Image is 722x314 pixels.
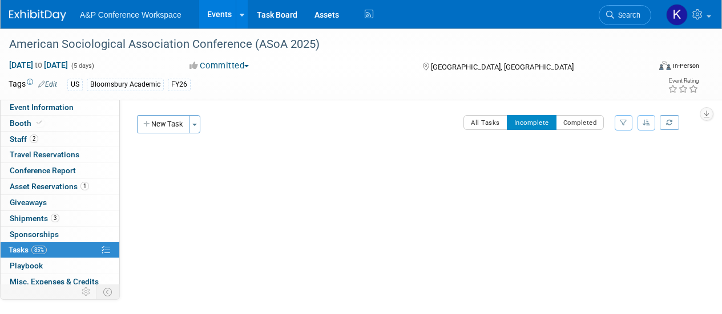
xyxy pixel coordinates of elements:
span: Shipments [10,214,59,223]
span: Conference Report [10,166,76,175]
a: Sponsorships [1,227,119,242]
td: Tags [9,78,57,91]
span: to [33,60,44,70]
span: (5 days) [70,62,94,70]
span: Giveaways [10,198,47,207]
a: Staff2 [1,132,119,147]
a: Tasks85% [1,242,119,258]
a: Booth [1,116,119,131]
span: 1 [80,182,89,190]
button: New Task [137,115,189,133]
span: [GEOGRAPHIC_DATA], [GEOGRAPHIC_DATA] [431,63,574,71]
div: US [67,79,83,91]
a: Travel Reservations [1,147,119,162]
img: Format-Inperson.png [659,61,671,70]
span: 3 [51,214,59,222]
a: Shipments3 [1,211,119,226]
a: Conference Report [1,163,119,178]
button: Committed [185,60,253,72]
button: Incomplete [507,115,556,130]
span: Misc. Expenses & Credits [10,277,99,286]
div: Bloomsbury Academic [87,79,164,91]
span: 85% [31,246,47,254]
a: Misc. Expenses & Credits [1,274,119,289]
span: Event Information [10,103,74,112]
div: In-Person [672,62,699,70]
a: Search [599,5,651,25]
a: Giveaways [1,195,119,210]
span: Staff [10,134,38,144]
img: Kate Hunneyball [666,4,688,26]
span: [DATE] [DATE] [9,60,68,70]
a: Event Information [1,100,119,115]
button: Completed [556,115,604,130]
span: 2 [30,134,38,143]
span: A&P Conference Workspace [80,10,181,19]
i: Booth reservation complete [37,120,42,126]
span: Booth [10,119,45,128]
td: Personalize Event Tab Strip [76,284,96,299]
a: Edit [38,80,57,88]
div: FY26 [168,79,191,91]
span: Sponsorships [10,230,59,239]
div: American Sociological Association Conference (ASoA 2025) [5,34,640,55]
div: Event Rating [668,78,699,84]
td: Toggle Event Tabs [96,284,120,299]
span: Asset Reservations [10,182,89,191]
a: Playbook [1,258,119,274]
a: Refresh [660,115,679,130]
img: ExhibitDay [9,10,66,21]
span: Search [614,11,640,19]
div: Event Format [598,59,699,76]
a: Asset Reservations1 [1,179,119,194]
button: All Tasks [463,115,507,130]
span: Playbook [10,261,43,270]
span: Travel Reservations [10,150,79,159]
span: Tasks [9,245,47,254]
